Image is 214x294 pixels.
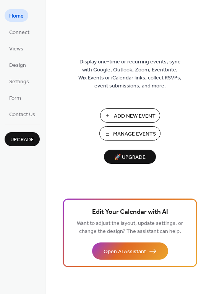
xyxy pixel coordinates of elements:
[5,91,26,104] a: Form
[5,108,40,120] a: Contact Us
[92,242,168,260] button: Open AI Assistant
[114,112,156,120] span: Add New Event
[92,207,168,218] span: Edit Your Calendar with AI
[5,75,34,87] a: Settings
[109,152,151,163] span: 🚀 Upgrade
[5,132,40,146] button: Upgrade
[9,78,29,86] span: Settings
[9,29,29,37] span: Connect
[104,150,156,164] button: 🚀 Upgrade
[104,248,146,256] span: Open AI Assistant
[9,12,24,20] span: Home
[10,136,34,144] span: Upgrade
[5,58,31,71] a: Design
[9,45,23,53] span: Views
[5,26,34,38] a: Connect
[100,108,160,123] button: Add New Event
[9,61,26,69] span: Design
[113,130,156,138] span: Manage Events
[99,126,160,141] button: Manage Events
[5,42,28,55] a: Views
[5,9,28,22] a: Home
[78,58,182,90] span: Display one-time or recurring events, sync with Google, Outlook, Zoom, Eventbrite, Wix Events or ...
[9,94,21,102] span: Form
[77,218,183,237] span: Want to adjust the layout, update settings, or change the design? The assistant can help.
[9,111,35,119] span: Contact Us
